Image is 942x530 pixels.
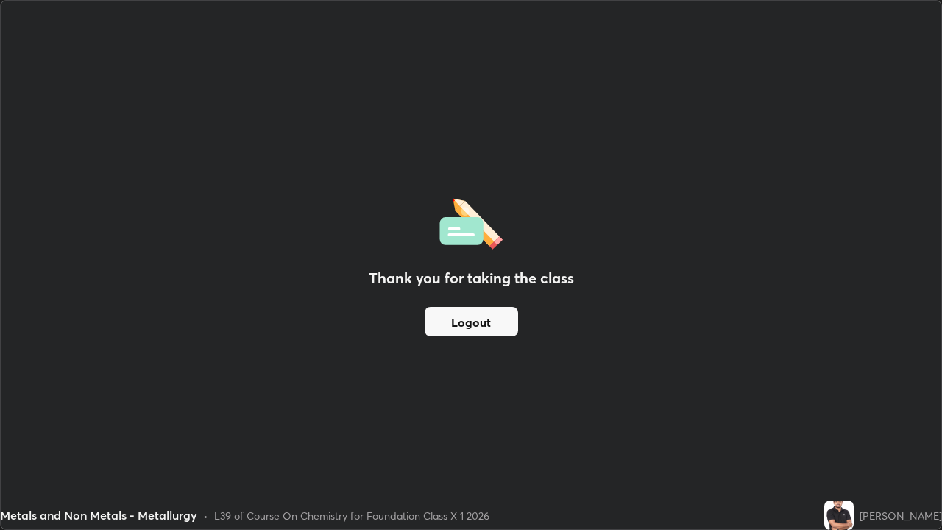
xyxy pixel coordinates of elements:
div: [PERSON_NAME] [860,508,942,523]
img: offlineFeedback.1438e8b3.svg [439,194,503,250]
button: Logout [425,307,518,336]
h2: Thank you for taking the class [369,267,574,289]
div: L39 of Course On Chemistry for Foundation Class X 1 2026 [214,508,489,523]
div: • [203,508,208,523]
img: 5fba970c85c7484fbef5fa1617cbed6b.jpg [824,501,854,530]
